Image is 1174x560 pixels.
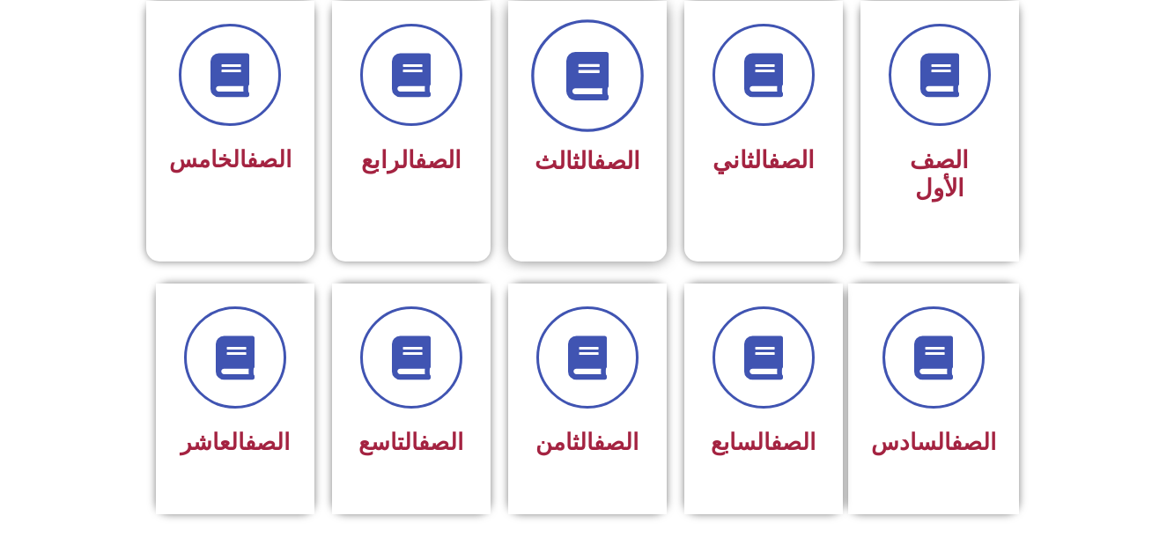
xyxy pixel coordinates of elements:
a: الصف [245,429,290,455]
a: الصف [594,429,639,455]
span: الخامس [169,146,292,173]
a: الصف [951,429,996,455]
a: الصف [594,147,640,175]
a: الصف [418,429,463,455]
a: الصف [247,146,292,173]
span: الثالث [535,147,640,175]
span: الثاني [713,146,815,174]
span: السابع [711,429,816,455]
span: التاسع [358,429,463,455]
a: الصف [768,146,815,174]
span: الصف الأول [910,146,969,203]
a: الصف [415,146,461,174]
span: الرابع [361,146,461,174]
span: العاشر [181,429,290,455]
span: السادس [871,429,996,455]
span: الثامن [535,429,639,455]
a: الصف [771,429,816,455]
